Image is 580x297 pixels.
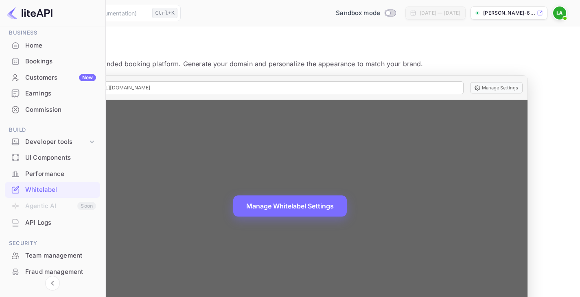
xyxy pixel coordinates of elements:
div: Earnings [25,89,96,98]
a: Commission [5,102,100,117]
div: Ctrl+K [152,8,177,18]
span: Business [5,28,100,37]
div: Performance [5,166,100,182]
span: Sandbox mode [336,9,380,18]
div: Whitelabel [25,185,96,195]
div: Performance [25,169,96,179]
a: API Logs [5,215,100,230]
div: Customers [25,73,96,82]
div: Team management [25,251,96,260]
img: LiteAPI logo [7,7,53,20]
span: 🔒 [URL][DOMAIN_NAME] [91,84,151,91]
p: Whitelabel [10,43,570,52]
button: Collapse navigation [45,276,60,290]
a: Bookings [5,54,100,69]
span: Build [5,126,100,134]
div: Whitelabel [5,182,100,198]
div: Bookings [5,54,100,69]
div: CustomersNew [5,70,100,86]
div: Home [25,41,96,50]
img: Leyla Allahverdiyeva [553,7,566,20]
div: New [79,74,96,81]
p: Create and customize your branded booking platform. Generate your domain and personalize the appe... [10,59,570,69]
a: Earnings [5,86,100,101]
div: Home [5,38,100,54]
a: Whitelabel [5,182,100,197]
a: UI Components [5,150,100,165]
p: [PERSON_NAME]-6... [483,9,535,17]
span: Security [5,239,100,248]
div: UI Components [25,153,96,163]
div: API Logs [5,215,100,231]
button: Manage Whitelabel Settings [233,195,347,217]
div: Commission [5,102,100,118]
div: Switch to Production mode [333,9,399,18]
div: Fraud management [5,264,100,280]
div: Developer tools [5,135,100,149]
div: Commission [25,105,96,115]
div: [DATE] — [DATE] [420,9,460,17]
a: Team management [5,248,100,263]
div: Fraud management [25,267,96,277]
div: Developer tools [25,137,88,147]
a: CustomersNew [5,70,100,85]
div: Earnings [5,86,100,102]
div: Bookings [25,57,96,66]
div: Team management [5,248,100,264]
a: Home [5,38,100,53]
a: Fraud management [5,264,100,279]
div: UI Components [5,150,100,166]
div: API Logs [25,218,96,228]
a: Performance [5,166,100,181]
button: Manage Settings [470,82,523,93]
